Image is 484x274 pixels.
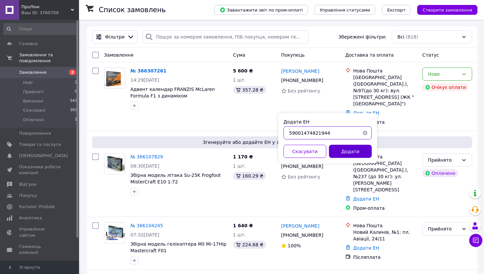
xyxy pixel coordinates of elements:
span: 1 шт. [233,232,246,237]
span: 1 640 ₴ [233,223,253,228]
span: Гаманець компанії [19,244,61,256]
span: 5 600 ₴ [233,68,253,73]
a: Додати ЕН [353,196,379,202]
div: [GEOGRAPHIC_DATA] ([GEOGRAPHIC_DATA].), №97(до 30 кг): вул. [STREET_ADDRESS] (ЖК "[GEOGRAPHIC_DAT... [353,74,417,107]
div: Оплачено [422,169,458,177]
button: Експорт [382,5,411,15]
span: Оплачені [23,117,44,123]
span: Скасовані [23,107,45,113]
span: [DEMOGRAPHIC_DATA] [19,153,68,159]
span: Управління сайтом [19,226,61,238]
div: [PHONE_NUMBER] [280,76,325,85]
span: 1 шт. [233,77,246,83]
button: Чат з покупцем [469,234,482,247]
div: 224.68 ₴ [233,241,266,249]
div: Нове [428,70,459,78]
label: Додати ЕН [283,119,309,124]
span: Замовлення [104,52,133,58]
div: Прийнято [428,225,459,233]
span: Фільтри [105,34,124,40]
a: Фото товару [104,222,125,243]
div: Прийнято [428,156,459,164]
div: Нова Пошта [353,153,417,160]
div: Нова Пошта [353,68,417,74]
span: Замовлення та повідомлення [19,52,79,64]
button: Завантажити звіт по пром-оплаті [214,5,308,15]
span: 543 [70,98,77,104]
div: Нова Пошта [353,222,417,229]
span: Завантажити звіт по пром-оплаті [220,7,303,13]
span: Управління статусами [320,8,370,13]
a: Адвент календар FRANZIS McLaren Formula F1 з динаміком [130,87,215,98]
span: 1 [75,117,77,123]
span: Статус [422,52,439,58]
span: Повідомлення [19,130,51,136]
img: Фото товару [104,69,125,87]
span: 2 [75,80,77,86]
span: Прийняті [23,89,43,95]
h1: Список замовлень [99,6,166,14]
span: 1 170 ₴ [233,154,253,159]
button: Очистить [359,126,372,140]
span: (818) [406,34,418,40]
span: Замовлення [19,69,46,75]
span: Cума [233,52,245,58]
input: Пошук [3,23,78,35]
a: Додати ЕН [353,245,379,251]
span: Згенеруйте або додайте ЕН у замовлення, щоб отримати оплату [95,139,470,146]
div: Післяплата [353,254,417,260]
div: 160.29 ₴ [233,172,266,180]
a: Збірна модель літака Su-25K Frogfoot MisterCraft E10 1:72 [130,173,221,184]
span: Аналітика [19,215,42,221]
button: Додати [329,145,372,158]
span: 263 [70,107,77,113]
span: Збережені фільтри: [338,34,387,40]
span: Створити замовлення [422,8,472,13]
span: Без рейтингу [288,174,320,179]
span: 07:32[DATE] [130,232,159,237]
img: Фото товару [104,225,125,240]
a: № 366104245 [130,223,163,228]
span: 08:30[DATE] [130,163,159,169]
div: 357.28 ₴ [233,86,266,94]
span: Без рейтингу [288,88,320,94]
button: Скасувати [283,145,326,158]
span: Виконані [23,98,43,104]
a: Збірна модель гелікоптера Mil Mi-17Hip Mastercraft F01 [130,241,227,253]
button: Створити замовлення [417,5,477,15]
span: 14:29[DATE] [130,77,159,83]
button: Управління статусами [314,5,375,15]
span: Покупець [281,52,305,58]
a: Додати ЕН [353,110,379,116]
span: 2 [69,69,76,75]
div: Пром-оплата [353,119,417,125]
div: Новий Калинів, №1: пл. Авіації, 24/11 [353,229,417,242]
input: Пошук за номером замовлення, ПІБ покупця, номером телефону, Email, номером накладної [143,30,309,43]
span: Показники роботи компанії [19,164,61,176]
span: ПроЛінк [21,4,71,10]
span: Доставка та оплата [345,52,394,58]
span: Каталог ProSale [19,204,55,210]
span: 100% [288,243,301,248]
div: [GEOGRAPHIC_DATA] ([GEOGRAPHIC_DATA].), №237 (до 30 кг): ул. [PERSON_NAME][STREET_ADDRESS] [353,160,417,193]
span: Експорт [387,8,406,13]
div: [PHONE_NUMBER] [280,231,325,240]
a: Створити замовлення [411,7,477,12]
img: Фото товару [104,154,125,174]
span: Нові [23,80,33,86]
span: Відгуки [19,181,36,187]
a: [PERSON_NAME] [281,68,319,74]
div: Ваш ID: 3760709 [21,10,79,16]
span: Головна [19,41,38,47]
div: Пром-оплата [353,205,417,211]
span: Покупці [19,193,37,199]
a: [PERSON_NAME] [281,223,319,229]
a: № 366307261 [130,68,166,73]
a: Фото товару [104,68,125,89]
span: Товари та послуги [19,142,61,148]
div: Очікує оплати [422,83,469,91]
a: № 366107829 [130,154,163,159]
